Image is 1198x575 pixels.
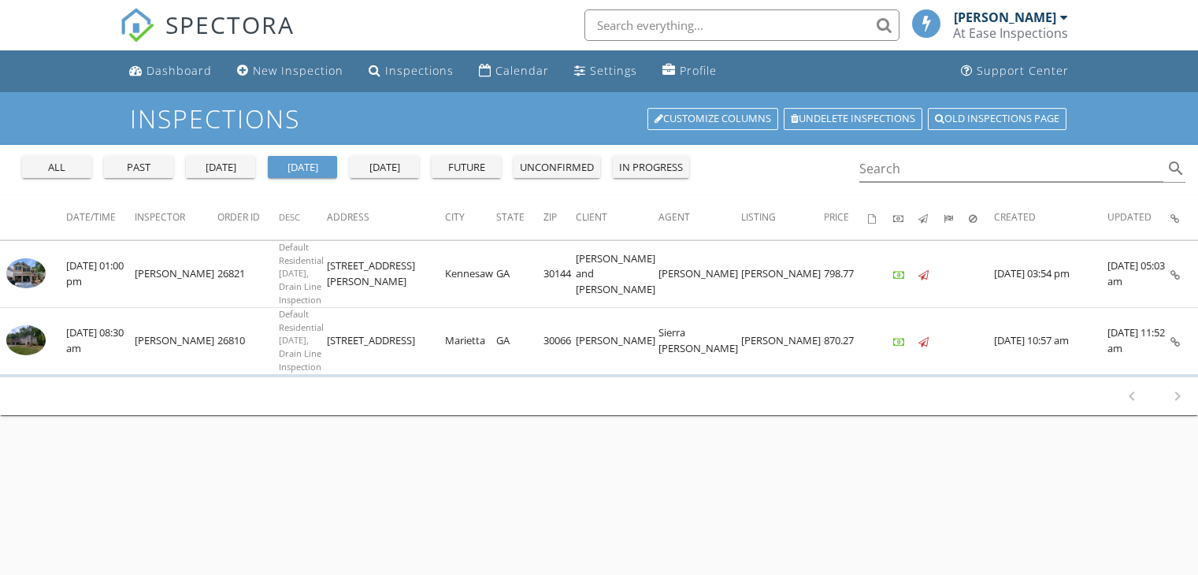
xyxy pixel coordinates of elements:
[568,57,644,86] a: Settings
[928,108,1066,130] a: Old inspections page
[1170,195,1198,239] th: Inspection Details: Not sorted.
[543,240,576,307] td: 30144
[994,210,1036,224] span: Created
[741,210,776,224] span: Listing
[66,307,135,374] td: [DATE] 08:30 am
[893,195,918,239] th: Paid: Not sorted.
[186,156,255,178] button: [DATE]
[658,195,741,239] th: Agent: Not sorted.
[495,63,549,78] div: Calendar
[824,307,868,374] td: 870.27
[6,258,46,288] img: 9368882%2Fcover_photos%2FlxYEl1YQ21DsuE4Kr3kX%2Fsmall.jpg
[253,63,343,78] div: New Inspection
[824,240,868,307] td: 798.77
[576,210,607,224] span: Client
[192,160,249,176] div: [DATE]
[165,8,295,41] span: SPECTORA
[279,211,300,223] span: Desc
[514,156,600,178] button: unconfirmed
[584,9,899,41] input: Search everything...
[496,210,525,224] span: State
[1107,240,1170,307] td: [DATE] 05:03 am
[496,195,543,239] th: State: Not sorted.
[28,160,85,176] div: all
[217,195,279,239] th: Order ID: Not sorted.
[1107,307,1170,374] td: [DATE] 11:52 am
[496,307,543,374] td: GA
[824,210,849,224] span: Price
[327,240,445,307] td: [STREET_ADDRESS][PERSON_NAME]
[680,63,717,78] div: Profile
[868,195,893,239] th: Agreements signed: Not sorted.
[327,210,369,224] span: Address
[741,240,824,307] td: [PERSON_NAME]
[994,195,1107,239] th: Created: Not sorted.
[955,57,1075,86] a: Support Center
[438,160,495,176] div: future
[104,156,173,178] button: past
[741,195,824,239] th: Listing: Not sorted.
[327,307,445,374] td: [STREET_ADDRESS]
[918,195,944,239] th: Published: Not sorted.
[784,108,922,130] a: Undelete inspections
[859,156,1164,182] input: Search
[619,160,683,176] div: in progress
[66,195,135,239] th: Date/Time: Not sorted.
[385,63,454,78] div: Inspections
[590,63,637,78] div: Settings
[994,240,1107,307] td: [DATE] 03:54 pm
[741,307,824,374] td: [PERSON_NAME]
[362,57,460,86] a: Inspections
[350,156,419,178] button: [DATE]
[658,240,741,307] td: [PERSON_NAME]
[576,240,658,307] td: [PERSON_NAME] and [PERSON_NAME]
[944,195,969,239] th: Submitted: Not sorted.
[543,307,576,374] td: 30066
[135,307,217,374] td: [PERSON_NAME]
[969,195,994,239] th: Canceled: Not sorted.
[147,63,212,78] div: Dashboard
[520,160,594,176] div: unconfirmed
[445,240,496,307] td: Kennesaw
[1107,210,1152,224] span: Updated
[279,195,327,239] th: Desc: Not sorted.
[953,25,1068,41] div: At Ease Inspections
[135,240,217,307] td: [PERSON_NAME]
[135,195,217,239] th: Inspector: Not sorted.
[994,307,1107,374] td: [DATE] 10:57 am
[445,307,496,374] td: Marietta
[445,210,465,224] span: City
[123,57,218,86] a: Dashboard
[656,57,723,86] a: Profile
[954,9,1056,25] div: [PERSON_NAME]
[130,105,1068,132] h1: Inspections
[217,210,260,224] span: Order ID
[268,156,337,178] button: [DATE]
[356,160,413,176] div: [DATE]
[120,8,154,43] img: The Best Home Inspection Software - Spectora
[66,240,135,307] td: [DATE] 01:00 pm
[576,307,658,374] td: [PERSON_NAME]
[135,210,185,224] span: Inspector
[496,240,543,307] td: GA
[231,57,350,86] a: New Inspection
[576,195,658,239] th: Client: Not sorted.
[279,308,324,373] span: Default Residential [DATE], Drain Line Inspection
[543,210,557,224] span: Zip
[1107,195,1170,239] th: Updated: Not sorted.
[22,156,91,178] button: all
[473,57,555,86] a: Calendar
[217,307,279,374] td: 26810
[120,21,295,54] a: SPECTORA
[613,156,689,178] button: in progress
[217,240,279,307] td: 26821
[274,160,331,176] div: [DATE]
[327,195,445,239] th: Address: Not sorted.
[6,325,46,355] img: 9365944%2Fcover_photos%2FgrOGM6UagOItpJzZi0F4%2Fsmall.jpg
[977,63,1069,78] div: Support Center
[66,210,116,224] span: Date/Time
[432,156,501,178] button: future
[647,108,778,130] a: Customize Columns
[1166,159,1185,178] i: search
[658,210,690,224] span: Agent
